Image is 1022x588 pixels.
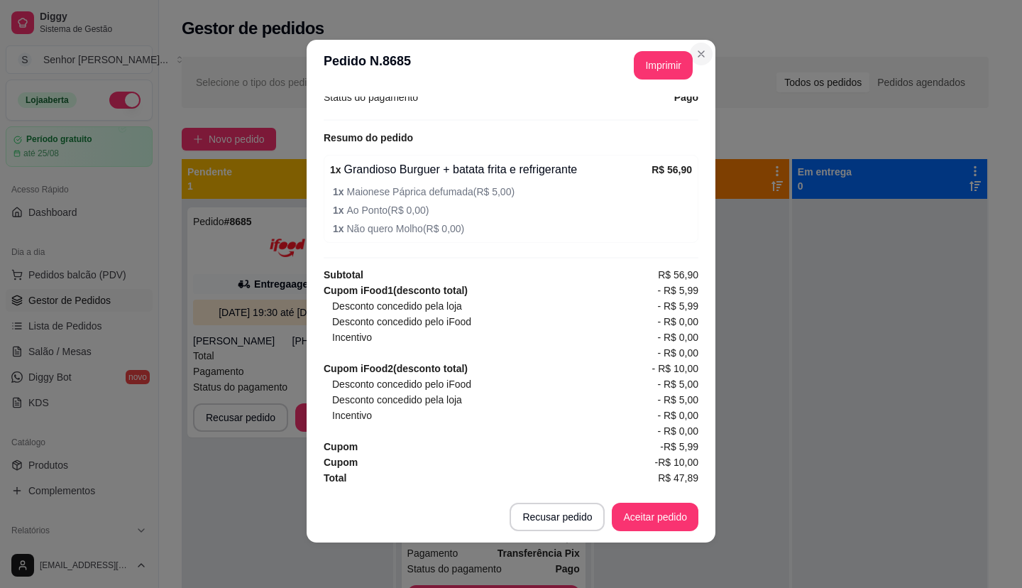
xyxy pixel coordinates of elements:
[652,164,692,175] strong: R$ 56,90
[332,408,372,423] span: Incentivo
[658,470,698,486] span: R$ 47,89
[332,298,462,314] span: Desconto concedido pela loja
[324,285,468,296] strong: Cupom iFood 1 (desconto total)
[324,269,363,281] strong: Subtotal
[657,376,698,392] span: - R$ 5,00
[332,314,471,330] span: Desconto concedido pelo iFood
[324,132,413,143] strong: Resumo do pedido
[510,503,605,531] button: Recusar pedido
[657,408,698,423] span: - R$ 0,00
[674,92,698,103] strong: Pago
[655,454,698,470] span: -R$ 10,00
[324,363,468,374] strong: Cupom iFood 2 (desconto total)
[657,330,698,345] span: - R$ 0,00
[657,283,698,298] span: - R$ 5,99
[324,472,346,484] strong: Total
[332,330,372,345] span: Incentivo
[658,267,698,283] span: R$ 56,90
[332,376,471,392] span: Desconto concedido pelo iFood
[634,51,693,80] button: Imprimir
[333,186,346,197] strong: 1 x
[330,161,652,178] div: Grandioso Burguer + batata frita e refrigerante
[332,392,462,408] span: Desconto concedido pela loja
[324,441,358,452] strong: Cupom
[612,503,698,531] button: Aceitar pedido
[333,223,346,234] strong: 1 x
[657,392,698,408] span: - R$ 5,00
[652,361,698,376] span: - R$ 10,00
[333,221,692,236] span: Não quero Molho ( R$ 0,00 )
[324,51,411,80] h3: Pedido N. 8685
[324,457,358,468] strong: Cupom
[324,89,418,105] span: Status do pagamento
[657,314,698,330] span: - R$ 0,00
[333,184,692,200] span: Maionese Páprica defumada ( R$ 5,00 )
[333,205,346,216] strong: 1 x
[657,345,698,361] span: - R$ 0,00
[657,298,698,314] span: - R$ 5,99
[657,423,698,439] span: - R$ 0,00
[330,164,341,175] strong: 1 x
[333,202,692,218] span: Ao Ponto ( R$ 0,00 )
[660,439,698,454] span: -R$ 5,99
[690,43,713,65] button: Close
